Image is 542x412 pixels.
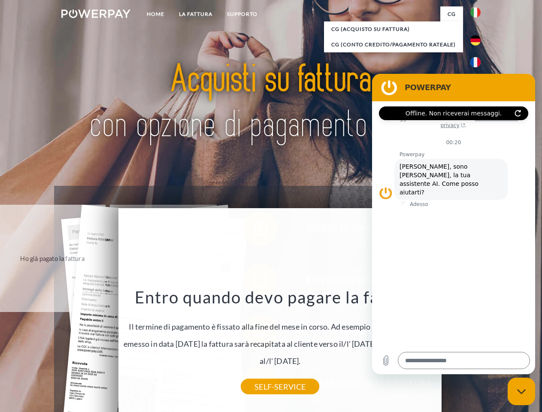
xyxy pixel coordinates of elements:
a: CG (Conto Credito/Pagamento rateale) [324,37,463,52]
a: LA FATTURA [172,6,220,22]
a: CG [440,6,463,22]
a: Home [139,6,172,22]
a: CG (Acquisto su fattura) [324,21,463,37]
iframe: Pulsante per aprire la finestra di messaggistica, conversazione in corso [508,378,535,405]
a: SELF-SERVICE [241,379,319,394]
img: de [470,35,481,45]
img: fr [470,57,481,67]
iframe: Finestra di messaggistica [372,74,535,374]
div: Il termine di pagamento è fissato alla fine del mese in corso. Ad esempio se l'ordine è stato eme... [124,287,437,387]
img: logo-powerpay-white.svg [61,9,130,18]
img: title-powerpay_it.svg [82,41,460,164]
div: Ho già pagato la fattura [4,252,101,264]
a: Supporto [220,6,265,22]
img: it [470,7,481,18]
h3: Entro quando devo pagare la fattura? [124,287,437,307]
